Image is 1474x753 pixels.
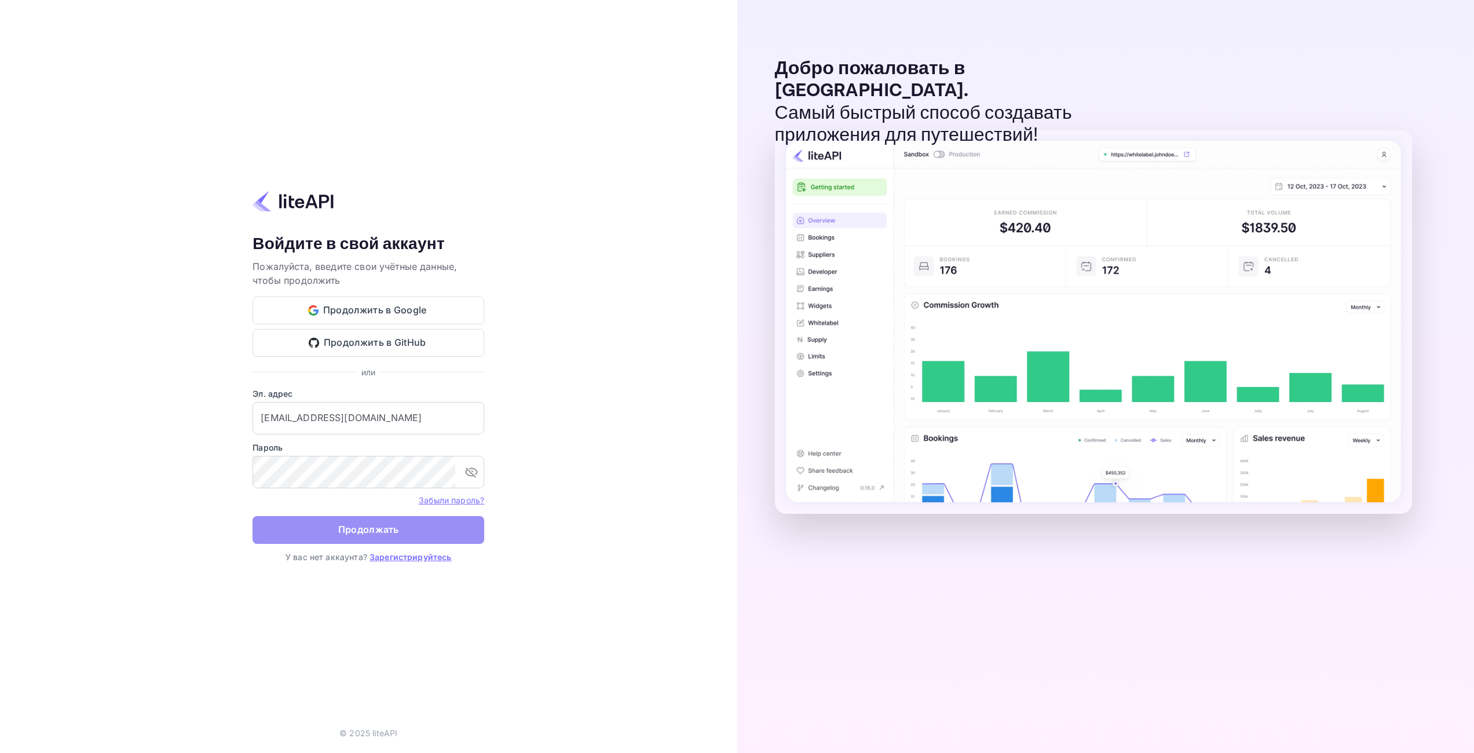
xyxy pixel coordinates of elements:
[253,389,292,399] ya-tr-span: Эл. адрес
[253,402,484,434] input: Введите свой адрес электронной почты
[419,494,484,506] a: Забыли пароль?
[775,130,1412,514] img: Предварительный просмотр панели управления liteAPI
[361,367,375,377] ya-tr-span: или
[323,302,427,318] ya-tr-span: Продолжить в Google
[775,101,1072,147] ya-tr-span: Самый быстрый способ создавать приложения для путешествий!
[370,552,452,562] a: Зарегистрируйтесь
[253,329,484,357] button: Продолжить в GitHub
[253,261,457,286] ya-tr-span: Пожалуйста, введите свои учётные данные, чтобы продолжить
[775,57,969,103] ya-tr-span: Добро пожаловать в [GEOGRAPHIC_DATA].
[253,443,283,452] ya-tr-span: Пароль
[339,728,397,738] ya-tr-span: © 2025 liteAPI
[460,460,483,484] button: переключить видимость пароля
[253,190,334,213] img: liteapi
[324,335,426,350] ya-tr-span: Продолжить в GitHub
[253,233,445,255] ya-tr-span: Войдите в свой аккаунт
[286,552,367,562] ya-tr-span: У вас нет аккаунта?
[338,522,399,538] ya-tr-span: Продолжать
[419,495,484,505] ya-tr-span: Забыли пароль?
[253,516,484,544] button: Продолжать
[253,297,484,324] button: Продолжить в Google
